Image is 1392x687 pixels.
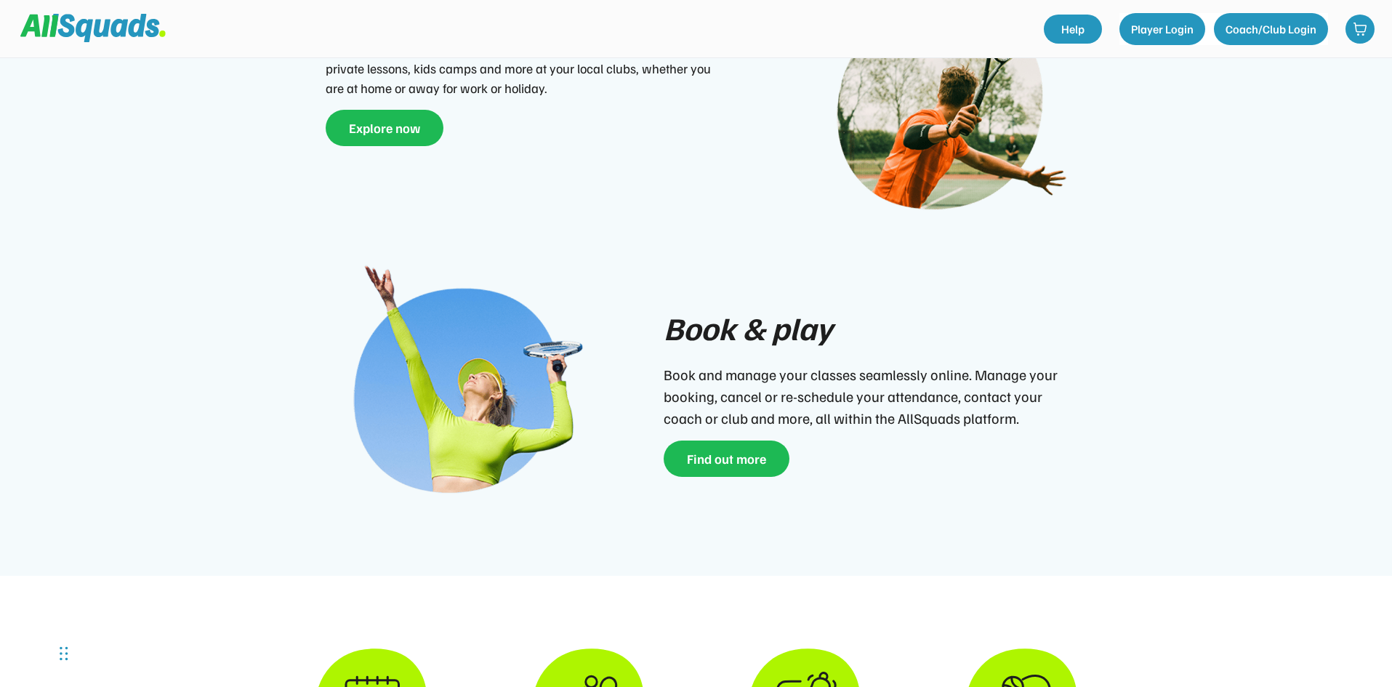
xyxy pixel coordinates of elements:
button: Find out more [664,441,789,477]
div: Book & play [664,304,832,352]
img: Squad%20Logo.svg [20,14,166,41]
img: shopping-cart-01%20%281%29.svg [1353,22,1367,36]
button: Player Login [1119,13,1205,45]
button: Explore now [326,110,443,146]
a: Help [1044,15,1102,44]
button: Coach/Club Login [1214,13,1328,45]
div: Book and manage your classes seamlessly online. Manage your booking, cancel or re-schedule your a... [664,363,1063,429]
div: Register [DATE] and start joining local squads. Find new squad, comps, private lessons, kids camp... [326,39,725,98]
img: Join-play-2.png [329,263,584,518]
